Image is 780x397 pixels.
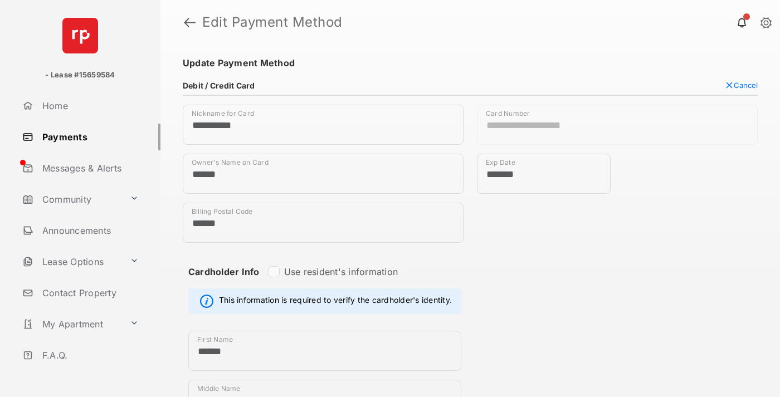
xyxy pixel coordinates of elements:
[188,266,260,297] strong: Cardholder Info
[18,248,125,275] a: Lease Options
[284,266,398,277] label: Use resident's information
[725,81,758,90] button: Cancel
[202,16,343,29] strong: Edit Payment Method
[18,217,160,244] a: Announcements
[18,311,125,337] a: My Apartment
[62,18,98,53] img: svg+xml;base64,PHN2ZyB4bWxucz0iaHR0cDovL3d3dy53My5vcmcvMjAwMC9zdmciIHdpZHRoPSI2NCIgaGVpZ2h0PSI2NC...
[18,186,125,213] a: Community
[18,155,160,182] a: Messages & Alerts
[18,124,160,150] a: Payments
[219,295,452,308] span: This information is required to verify the cardholder's identity.
[183,57,758,68] h4: Update Payment Method
[18,92,160,119] a: Home
[18,342,160,369] a: F.A.Q.
[734,81,758,90] span: Cancel
[183,81,255,90] h4: Debit / Credit Card
[18,280,160,306] a: Contact Property
[45,70,115,81] p: - Lease #15659584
